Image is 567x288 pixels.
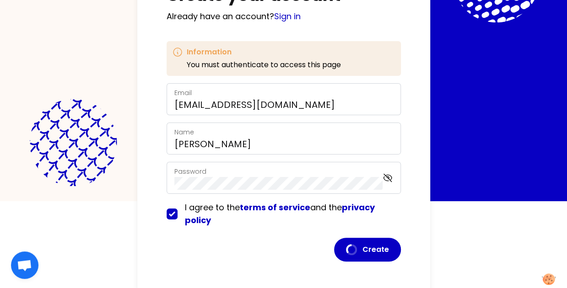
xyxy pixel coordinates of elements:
[174,128,194,137] label: Name
[274,11,301,22] a: Sign in
[187,59,341,70] p: You must authenticate to access this page
[185,202,375,226] a: privacy policy
[11,251,38,279] div: Open chat
[185,202,375,226] span: I agree to the and the
[240,202,310,213] a: terms of service
[167,10,401,23] p: Already have an account?
[174,167,206,176] label: Password
[334,238,401,261] button: Create
[174,88,192,97] label: Email
[187,47,341,58] h3: Information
